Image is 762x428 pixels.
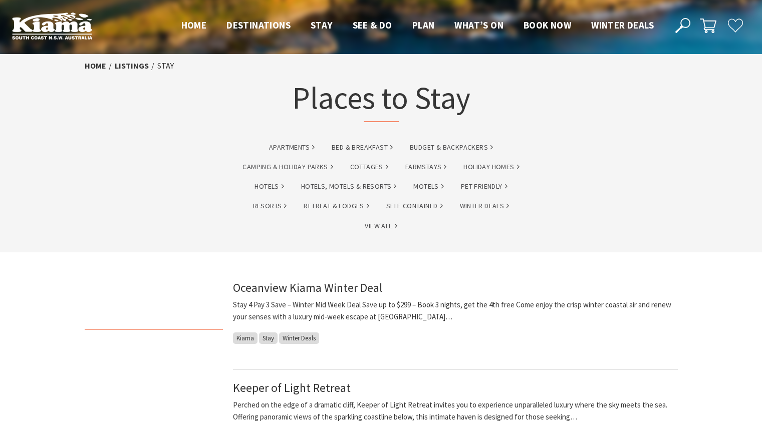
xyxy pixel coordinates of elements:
[242,161,333,173] a: Camping & Holiday Parks
[255,181,284,192] a: Hotels
[279,332,319,344] span: Winter Deals
[269,142,315,153] a: Apartments
[171,18,664,34] nav: Main Menu
[591,19,654,31] span: Winter Deals
[332,142,393,153] a: Bed & Breakfast
[524,19,571,31] span: Book now
[353,19,392,31] span: See & Do
[405,161,447,173] a: Farmstays
[12,12,92,40] img: Kiama Logo
[461,181,507,192] a: Pet Friendly
[233,299,678,323] p: Stay 4 Pay 3 Save – Winter Mid Week Deal Save up to $299 – Book 3 nights, get the 4th free Come e...
[301,181,397,192] a: Hotels, Motels & Resorts
[157,60,174,73] li: Stay
[460,200,510,212] a: Winter Deals
[413,181,443,192] a: Motels
[115,61,149,71] a: listings
[85,61,106,71] a: Home
[226,19,291,31] span: Destinations
[259,332,278,344] span: Stay
[365,220,397,232] a: View All
[233,332,258,344] span: Kiama
[292,78,470,122] h1: Places to Stay
[304,200,369,212] a: Retreat & Lodges
[386,200,443,212] a: Self Contained
[233,280,382,295] a: Oceanview Kiama Winter Deal
[410,142,493,153] a: Budget & backpackers
[412,19,435,31] span: Plan
[454,19,503,31] span: What’s On
[253,200,287,212] a: Resorts
[181,19,207,31] span: Home
[233,380,351,395] a: Keeper of Light Retreat
[463,161,519,173] a: Holiday Homes
[311,19,333,31] span: Stay
[350,161,388,173] a: Cottages
[233,399,678,423] p: Perched on the edge of a dramatic cliff, Keeper of Light Retreat invites you to experience unpara...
